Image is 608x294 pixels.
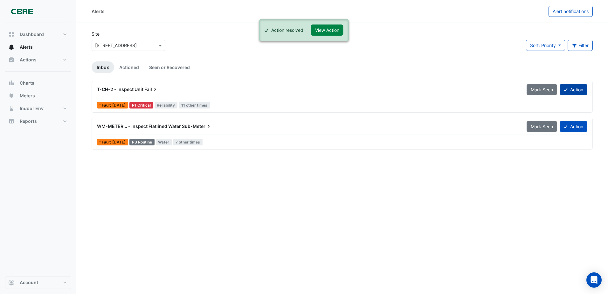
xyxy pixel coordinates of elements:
span: Account [20,279,38,286]
span: Sort: Priority [530,43,556,48]
app-icon: Alerts [8,44,15,50]
span: Fault [102,103,112,107]
button: View Action [311,24,343,36]
app-icon: Reports [8,118,15,124]
app-icon: Indoor Env [8,105,15,112]
button: Indoor Env [5,102,71,115]
button: Meters [5,89,71,102]
span: T-CH-2 - Inspect Unit [97,87,143,92]
app-icon: Dashboard [8,31,15,38]
button: Alert notifications [549,6,593,17]
div: P1 Critical [129,102,153,108]
span: Actions [20,57,37,63]
button: Charts [5,77,71,89]
span: Mark Seen [531,87,553,92]
span: 7 other times [173,139,203,145]
button: Reports [5,115,71,128]
span: Reports [20,118,37,124]
a: Seen or Recovered [144,61,195,73]
span: Alert notifications [553,9,589,14]
div: Open Intercom Messenger [586,272,602,288]
img: Company Logo [8,5,36,18]
span: Fault [102,140,112,144]
button: Actions [5,53,71,66]
span: Meters [20,93,35,99]
span: Thu 11-Sep-2025 11:45 AEST [112,140,126,144]
button: Sort: Priority [526,40,565,51]
span: 11 other times [179,102,210,108]
button: Account [5,276,71,289]
span: Sub-Meter [182,123,212,129]
div: Alerts [92,8,105,15]
span: Reliability [155,102,178,108]
app-icon: Actions [8,57,15,63]
label: Site [92,31,100,37]
div: Action resolved [271,27,303,33]
span: Water [156,139,172,145]
app-icon: Charts [8,80,15,86]
span: Indoor Env [20,105,44,112]
button: Filter [568,40,593,51]
div: P3 Routine [129,139,155,145]
a: Actioned [114,61,144,73]
button: Mark Seen [527,121,557,132]
span: Charts [20,80,34,86]
button: Mark Seen [527,84,557,95]
span: Dashboard [20,31,44,38]
span: Mark Seen [531,124,553,129]
button: Action [560,84,587,95]
span: Thu 18-Sep-2025 10:45 AEST [112,103,126,108]
button: Action [560,121,587,132]
a: Inbox [92,61,114,73]
button: Dashboard [5,28,71,41]
span: Alerts [20,44,33,50]
button: Alerts [5,41,71,53]
span: Fail [144,86,158,93]
span: WM-METER... - Inspect Flatlined Water [97,123,181,129]
app-icon: Meters [8,93,15,99]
